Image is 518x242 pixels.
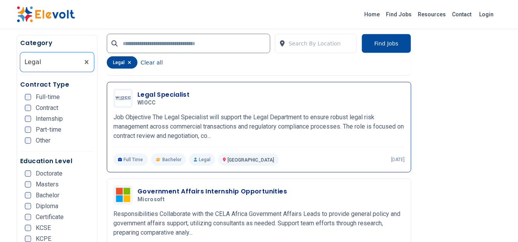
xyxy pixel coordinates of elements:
[113,153,148,166] p: Full Time
[115,187,131,203] img: Microsoft
[25,127,31,133] input: Part-time
[361,8,383,21] a: Home
[141,56,163,69] button: Clear all
[25,225,31,231] input: KCSE
[36,203,58,209] span: Diploma
[25,181,31,188] input: Masters
[115,91,131,106] img: WIOCC
[383,8,415,21] a: Find Jobs
[36,181,59,188] span: Masters
[449,8,475,21] a: Contact
[228,157,274,163] span: [GEOGRAPHIC_DATA]
[162,157,181,163] span: Bachelor
[25,203,31,209] input: Diploma
[36,236,51,242] span: KCPE
[17,6,75,23] img: Elevolt
[113,209,405,237] p: Responsibilities Collaborate with the CELA Africa Government Affairs Leads to provide general pol...
[25,192,31,198] input: Bachelor
[479,205,518,242] iframe: Chat Widget
[36,116,63,122] span: Internship
[362,34,411,53] button: Find Jobs
[25,105,31,111] input: Contract
[36,105,58,111] span: Contract
[36,225,51,231] span: KCSE
[25,116,31,122] input: Internship
[391,157,405,163] p: [DATE]
[415,8,449,21] a: Resources
[36,192,59,198] span: Bachelor
[107,56,137,69] div: legal
[20,80,94,89] h5: Contract Type
[20,157,94,166] h5: Education Level
[36,214,64,220] span: Certificate
[137,187,287,196] h3: Government Affairs Internship Opportunities
[25,236,31,242] input: KCPE
[113,89,405,166] a: WIOCCLegal SpecialistWIOCCJob Objective The Legal Specialist will support the Legal Department to...
[25,171,31,177] input: Doctorate
[137,90,189,99] h3: Legal Specialist
[36,127,61,133] span: Part-time
[475,7,498,22] a: Login
[36,171,63,177] span: Doctorate
[36,94,60,100] span: Full-time
[25,94,31,100] input: Full-time
[25,214,31,220] input: Certificate
[25,138,31,144] input: Other
[137,99,156,106] span: WIOCC
[36,138,50,144] span: Other
[20,38,94,48] h5: Category
[137,196,165,203] span: Microsoft
[113,113,405,141] p: Job Objective The Legal Specialist will support the Legal Department to ensure robust legal risk ...
[189,153,215,166] p: Legal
